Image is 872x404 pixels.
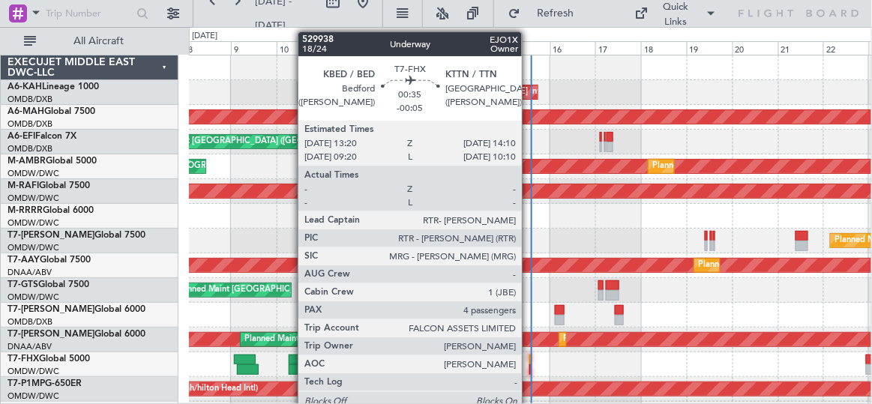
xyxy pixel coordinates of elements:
[7,330,94,339] span: T7-[PERSON_NAME]
[352,81,544,103] div: Unplanned Maint Budapest ([PERSON_NAME] Intl)
[7,231,145,240] a: T7-[PERSON_NAME]Global 7500
[698,254,846,277] div: Planned Maint Dubai (Al Maktoum Intl)
[7,355,39,364] span: T7-FHX
[7,305,145,314] a: T7-[PERSON_NAME]Global 6000
[7,267,52,278] a: DNAA/ABV
[334,155,481,178] div: Planned Maint Dubai (Al Maktoum Intl)
[124,130,385,153] div: Unplanned Maint [GEOGRAPHIC_DATA] ([GEOGRAPHIC_DATA] Intl)
[334,205,427,227] div: Planned Maint Southend
[7,305,94,314] span: T7-[PERSON_NAME]
[7,206,94,215] a: M-RRRRGlobal 6000
[7,181,39,190] span: M-RAFI
[7,231,94,240] span: T7-[PERSON_NAME]
[628,1,725,25] button: Quick Links
[7,82,99,91] a: A6-KAHLineage 1000
[277,41,322,55] div: 10
[7,107,44,116] span: A6-MAH
[368,41,414,55] div: 12
[778,41,824,55] div: 21
[7,256,40,265] span: T7-AAY
[7,132,76,141] a: A6-EFIFalcon 7X
[7,391,59,402] a: OMDW/DWC
[39,36,158,46] span: All Aircraft
[595,41,641,55] div: 17
[687,41,733,55] div: 19
[322,41,368,55] div: 11
[379,254,527,277] div: Planned Maint Dubai (Al Maktoum Intl)
[7,292,59,303] a: OMDW/DWC
[652,155,800,178] div: Planned Maint Dubai (Al Maktoum Intl)
[244,328,392,351] div: Planned Maint Dubai (Al Maktoum Intl)
[7,157,46,166] span: M-AMBR
[7,94,52,105] a: OMDB/DXB
[7,168,59,179] a: OMDW/DWC
[550,41,596,55] div: 16
[7,193,59,204] a: OMDW/DWC
[231,41,277,55] div: 9
[16,29,163,53] button: All Aircraft
[7,355,90,364] a: T7-FHXGlobal 5000
[7,242,59,253] a: OMDW/DWC
[7,330,145,339] a: T7-[PERSON_NAME]Global 6000
[46,2,132,25] input: Trip Number
[165,279,387,301] div: Unplanned Maint [GEOGRAPHIC_DATA] (Al Maktoum Intl)
[7,280,89,289] a: T7-GTSGlobal 7500
[7,107,95,116] a: A6-MAHGlobal 7500
[459,41,505,55] div: 14
[502,1,592,25] button: Refresh
[823,41,869,55] div: 22
[7,181,90,190] a: M-RAFIGlobal 7500
[7,217,59,229] a: OMDW/DWC
[7,157,97,166] a: M-AMBRGlobal 5000
[192,30,217,43] div: [DATE]
[413,41,459,55] div: 13
[505,41,550,55] div: 15
[7,379,82,388] a: T7-P1MPG-650ER
[7,118,52,130] a: OMDB/DXB
[7,82,42,91] span: A6-KAH
[7,280,38,289] span: T7-GTS
[7,132,35,141] span: A6-EFI
[7,379,45,388] span: T7-P1MP
[563,328,711,351] div: Planned Maint Dubai (Al Maktoum Intl)
[7,366,59,377] a: OMDW/DWC
[7,256,91,265] a: T7-AAYGlobal 7500
[7,143,52,154] a: OMDB/DXB
[7,316,52,328] a: OMDB/DXB
[524,8,587,19] span: Refresh
[186,41,232,55] div: 8
[7,341,52,352] a: DNAA/ABV
[7,206,43,215] span: M-RRRR
[733,41,778,55] div: 20
[379,180,527,202] div: Planned Maint Dubai (Al Maktoum Intl)
[641,41,687,55] div: 18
